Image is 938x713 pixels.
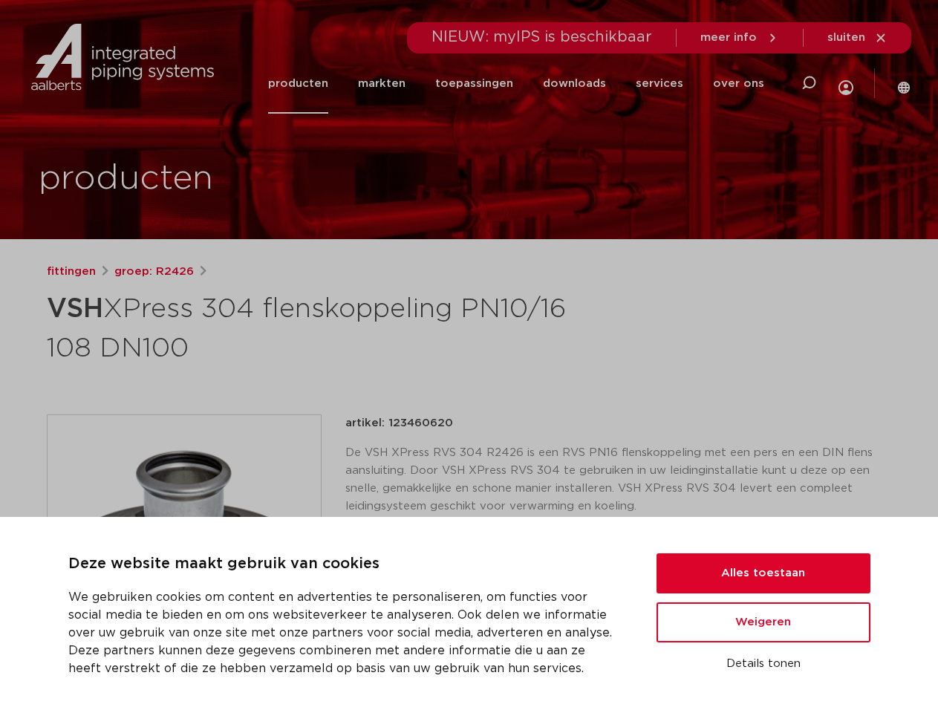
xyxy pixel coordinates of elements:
[345,444,892,515] p: De VSH XPress RVS 304 R2426 is een RVS PN16 flenskoppeling met een pers en een DIN flens aansluit...
[431,30,652,45] span: NIEUW: myIPS is beschikbaar
[47,287,605,367] h1: XPress 304 flenskoppeling PN10/16 108 DN100
[435,53,513,114] a: toepassingen
[700,32,757,43] span: meer info
[268,53,328,114] a: producten
[543,53,606,114] a: downloads
[657,553,870,593] button: Alles toestaan
[39,155,213,203] h1: producten
[827,32,865,43] span: sluiten
[68,553,621,576] p: Deze website maakt gebruik van cookies
[700,31,779,45] a: meer info
[345,414,453,432] p: artikel: 123460620
[838,49,853,118] div: my IPS
[657,651,870,677] button: Details tonen
[47,296,103,322] strong: VSH
[268,53,764,114] nav: Menu
[114,263,194,281] a: groep: R2426
[713,53,764,114] a: over ons
[68,588,621,677] p: We gebruiken cookies om content en advertenties te personaliseren, om functies voor social media ...
[827,31,887,45] a: sluiten
[47,263,96,281] a: fittingen
[636,53,683,114] a: services
[657,602,870,642] button: Weigeren
[358,53,406,114] a: markten
[48,415,321,688] img: Product Image for VSH XPress 304 flenskoppeling PN10/16 108 DN100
